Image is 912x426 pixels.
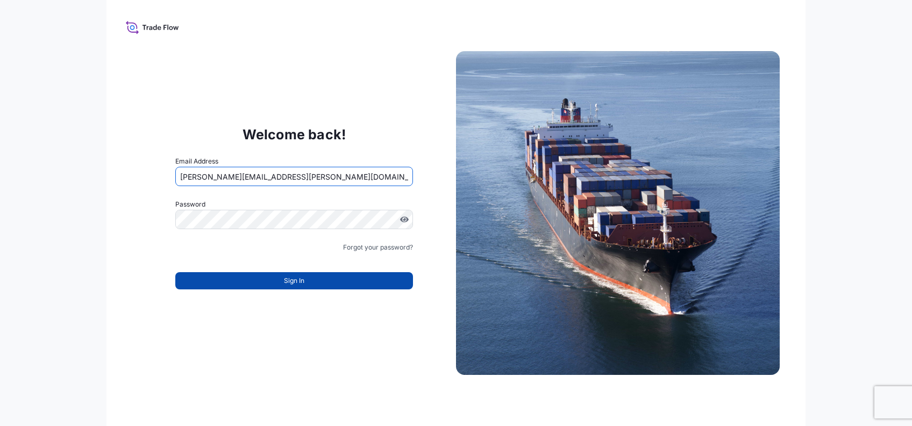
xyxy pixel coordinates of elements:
a: Forgot your password? [343,242,413,253]
label: Email Address [175,156,218,167]
p: Welcome back! [243,126,346,143]
span: Sign In [284,275,304,286]
button: Sign In [175,272,413,289]
button: Show password [400,215,409,224]
label: Password [175,199,413,210]
input: example@gmail.com [175,167,413,186]
img: Ship illustration [456,51,780,375]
